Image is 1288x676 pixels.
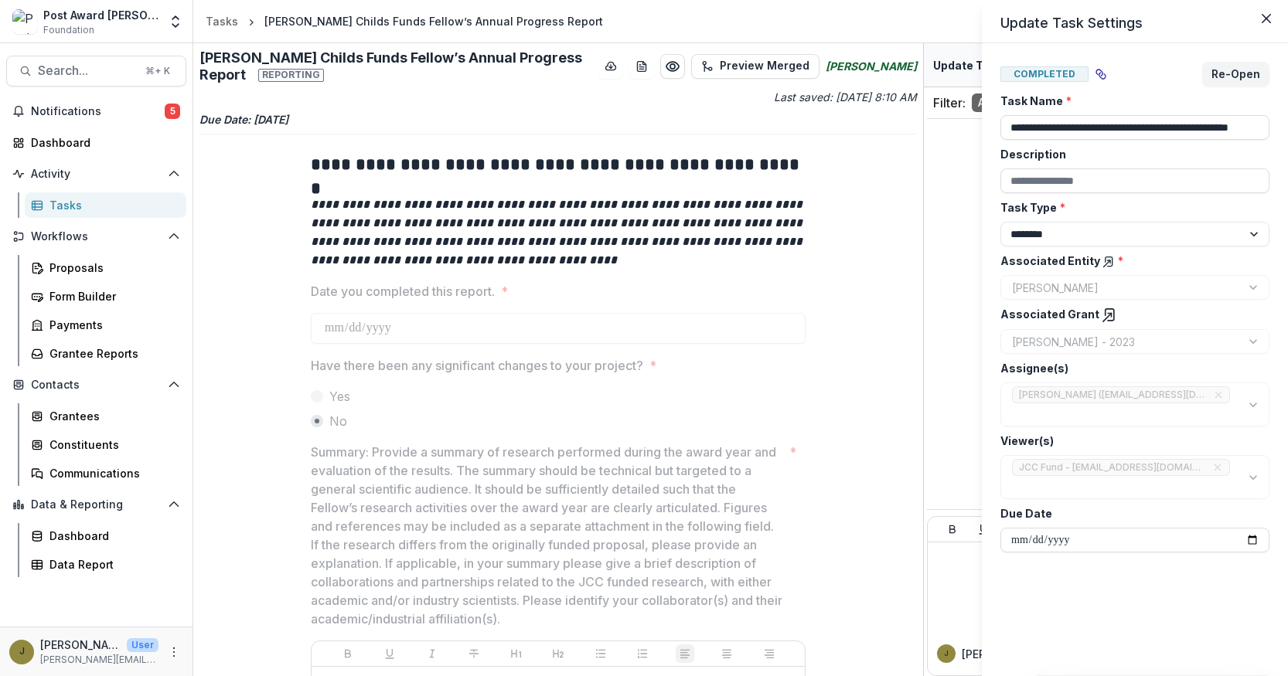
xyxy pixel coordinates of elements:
label: Associated Grant [1000,306,1260,323]
button: Re-Open [1202,62,1269,87]
label: Task Name [1000,93,1260,109]
label: Associated Entity [1000,253,1260,269]
label: Task Type [1000,199,1260,216]
label: Viewer(s) [1000,433,1260,449]
label: Assignee(s) [1000,360,1260,376]
label: Description [1000,146,1260,162]
button: Close [1254,6,1279,31]
button: View dependent tasks [1089,62,1113,87]
span: Completed [1000,66,1089,82]
label: Due Date [1000,505,1260,521]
